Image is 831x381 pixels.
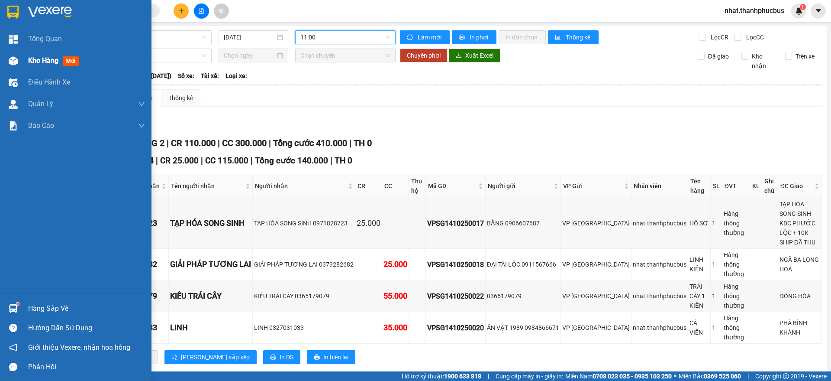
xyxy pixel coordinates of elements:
img: warehouse-icon [9,304,18,313]
div: Hàng thông thường [724,250,748,279]
span: | [330,156,332,166]
button: downloadXuất Excel [449,49,500,62]
div: 1 [712,291,721,301]
span: [PERSON_NAME] sắp xếp [181,352,250,362]
strong: 0369 525 060 [704,373,741,380]
span: sync [407,34,414,41]
div: Hàng thông thường [724,209,748,238]
td: VP Sài Gòn [561,312,631,344]
div: 25.000 [383,258,407,270]
td: VPSG1410250020 [426,312,486,344]
span: CR 110.000 [171,138,216,148]
div: VP [GEOGRAPHIC_DATA] [562,323,630,332]
img: dashboard-icon [9,35,18,44]
span: Người gửi [488,181,552,191]
span: | [218,138,220,148]
span: Số xe: [178,71,194,81]
button: printerIn biên lai [307,350,355,364]
div: VPSG1410250017 [427,218,484,229]
div: VPSG1410250022 [427,291,484,302]
span: | [201,156,203,166]
span: Người nhận [255,181,346,191]
td: VPSG1410250022 [426,280,486,312]
span: | [251,156,253,166]
span: Điều hành xe [28,77,70,88]
td: VPSG1410250018 [426,249,486,280]
input: 14/10/2025 [224,33,275,42]
span: caret-down [815,7,822,15]
div: 55.000 [383,290,407,302]
span: VP Gửi [563,181,622,191]
div: nhat.thanhphucbus [633,260,686,269]
span: plus [178,8,184,14]
span: Tổng cước 410.000 [273,138,347,148]
span: printer [270,354,276,361]
div: 35.000 [383,322,407,334]
button: Chuyển phơi [400,49,448,62]
span: Giới thiệu Vexere, nhận hoa hồng [28,342,130,353]
strong: 0708 023 035 - 0935 103 250 [593,373,672,380]
span: nhat.thanhphucbus [718,5,791,16]
img: logo-vxr [7,6,19,19]
div: CÁ VIÊN [689,318,709,337]
strong: 1900 633 818 [444,373,481,380]
span: aim [218,8,224,14]
span: Hỗ trợ kỹ thuật: [402,371,481,381]
span: Tổng Quan [28,33,62,44]
td: TẠP HÓA SONG SINH [169,198,253,249]
img: warehouse-icon [9,100,18,109]
div: LINH KIỆN [689,255,709,274]
div: ĐỒNG HÒA [779,291,820,301]
span: CC 115.000 [205,156,248,166]
sup: 1 [16,303,19,305]
div: Hướng dẫn sử dụng [28,322,145,335]
span: Mã GD [428,181,477,191]
button: caret-down [811,3,826,19]
span: Tổng cước 140.000 [255,156,328,166]
div: GIẢI PHÁP TƯƠNG LAI 0379282682 [254,260,354,269]
span: Cung cấp máy in - giấy in: [496,371,563,381]
span: CR 25.000 [160,156,199,166]
span: | [269,138,271,148]
div: TRÁI CÂY 1 KIỆN [689,282,709,310]
div: TẠP HÓA SONG SINH [170,217,251,229]
td: VP Sài Gòn [561,249,631,280]
span: | [747,371,749,381]
span: Miền Nam [565,371,672,381]
div: Hàng thông thường [724,313,748,342]
button: plus [174,3,189,19]
span: Tài xế: [201,71,219,81]
span: Quản Lý [28,98,53,109]
span: Tên người nhận [171,181,244,191]
div: Thống kê [168,93,193,103]
div: VP [GEOGRAPHIC_DATA] [562,291,630,301]
div: BẰNG 0906607687 [487,218,559,228]
img: solution-icon [9,121,18,130]
div: TẠP HÓA SONG SINH KDC PHƯỚC LỘC + 10K SHIP ĐÃ THU [779,199,820,247]
span: download [456,52,462,59]
td: GIẢI PHÁP TƯƠNG LAI [169,249,253,280]
div: KIỀU TRÁI CÂY 0365179079 [254,291,354,301]
div: 1 [712,260,721,269]
div: 1 [712,323,721,332]
td: VP Sài Gòn [561,198,631,249]
th: SL [711,174,722,198]
span: | [349,138,351,148]
span: | [488,371,489,381]
div: nhat.thanhphucbus [633,323,686,332]
span: Kho hàng [28,56,58,65]
sup: 1 [800,4,806,10]
div: VP [GEOGRAPHIC_DATA] [562,260,630,269]
th: Tên hàng [688,174,711,198]
span: Loại xe: [225,71,247,81]
td: KIỀU TRÁI CÂY [169,280,253,312]
div: 1 [712,218,721,228]
div: 0365179079 [487,291,559,301]
div: Hàng thông thường [724,282,748,310]
span: Trên xe [792,52,818,61]
span: file-add [198,8,204,14]
span: TH 0 [335,156,352,166]
span: TH 0 [354,138,372,148]
div: KIỀU TRÁI CÂY [170,290,251,302]
th: CR [355,174,382,198]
